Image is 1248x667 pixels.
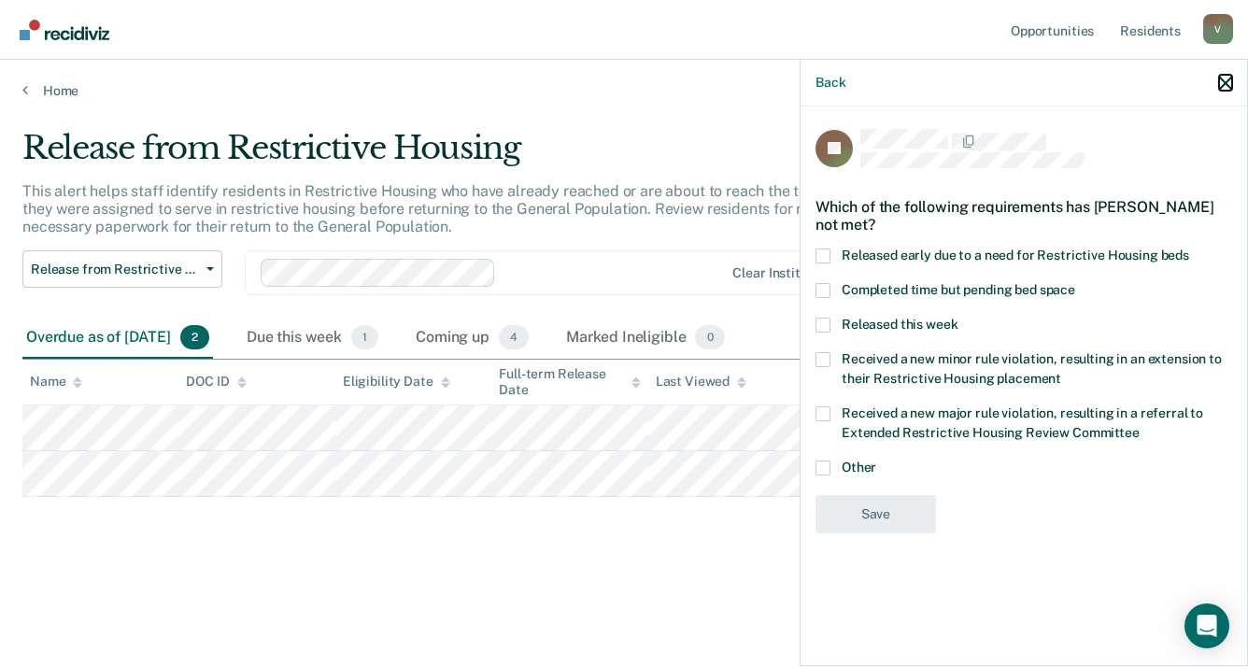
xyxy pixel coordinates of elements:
span: 4 [499,325,529,349]
div: Full-term Release Date [499,366,640,398]
div: Last Viewed [656,374,746,390]
span: 1 [351,325,378,349]
span: Completed time but pending bed space [842,282,1075,297]
span: Other [842,460,876,475]
div: Name [30,374,82,390]
span: 2 [180,325,209,349]
p: This alert helps staff identify residents in Restrictive Housing who have already reached or are ... [22,182,935,235]
div: Marked Ineligible [562,318,729,359]
div: Open Intercom Messenger [1184,603,1229,648]
div: Eligibility Date [343,374,450,390]
div: Coming up [412,318,532,359]
span: Received a new minor rule violation, resulting in an extension to their Restrictive Housing place... [842,351,1222,386]
a: Home [22,82,1226,99]
span: Release from Restrictive Housing [31,262,199,277]
span: 0 [695,325,724,349]
img: Recidiviz [20,20,109,40]
span: Released early due to a need for Restrictive Housing beds [842,248,1189,263]
div: Clear institutions [732,265,838,281]
div: Due this week [243,318,382,359]
div: Release from Restrictive Housing [22,129,958,182]
button: Profile dropdown button [1203,14,1233,44]
div: Which of the following requirements has [PERSON_NAME] not met? [815,183,1232,248]
button: Back [815,75,845,91]
span: Released this week [842,317,957,332]
div: Overdue as of [DATE] [22,318,213,359]
span: Received a new major rule violation, resulting in a referral to Extended Restrictive Housing Revi... [842,405,1203,440]
div: V [1203,14,1233,44]
div: DOC ID [186,374,246,390]
button: Save [815,495,936,533]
